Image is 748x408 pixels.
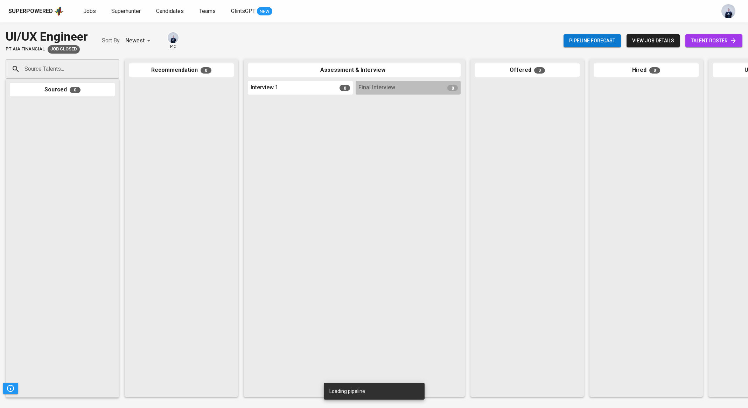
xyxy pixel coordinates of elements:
div: Offered [475,63,580,77]
div: Sourced [10,83,115,97]
span: talent roster [691,36,737,45]
span: 0 [649,67,660,74]
div: Assessment & Interview [248,63,461,77]
span: Pipeline forecast [569,36,615,45]
a: Candidates [156,7,185,16]
span: 0 [447,85,458,91]
span: Interview 1 [251,84,278,92]
span: 0 [340,85,350,91]
button: Pipeline Triggers [3,383,18,394]
a: Teams [199,7,217,16]
a: GlintsGPT NEW [231,7,272,16]
div: Newest [125,34,153,47]
span: 0 [534,67,545,74]
a: talent roster [685,34,742,47]
span: Jobs [83,8,96,14]
span: Candidates [156,8,184,14]
span: view job details [632,36,674,45]
button: view job details [627,34,680,47]
div: Job closure caused by changes in client hiring plans, Client fulfilled job using internal hiring [48,45,80,54]
p: Sort By [102,36,120,45]
div: Hired [594,63,699,77]
span: GlintsGPT [231,8,256,14]
div: Recommendation [129,63,234,77]
img: annisa@glints.com [168,32,179,43]
img: annisa@glints.com [721,4,735,18]
img: app logo [54,6,64,16]
span: 0 [70,87,81,93]
span: Job Closed [48,46,80,53]
div: Superpowered [8,7,53,15]
button: Pipeline forecast [564,34,621,47]
p: Newest [125,36,145,45]
span: NEW [257,8,272,15]
a: Jobs [83,7,97,16]
a: Superpoweredapp logo [8,6,64,16]
span: 0 [201,67,211,74]
a: Superhunter [111,7,142,16]
div: pic [167,32,179,50]
span: Teams [199,8,216,14]
div: Loading pipeline [329,385,365,397]
span: Final Interview [358,84,395,92]
span: Superhunter [111,8,141,14]
div: UI/UX Engineer [6,28,88,45]
button: Open [115,68,117,70]
span: PT AIA FINANCIAL [6,46,45,53]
